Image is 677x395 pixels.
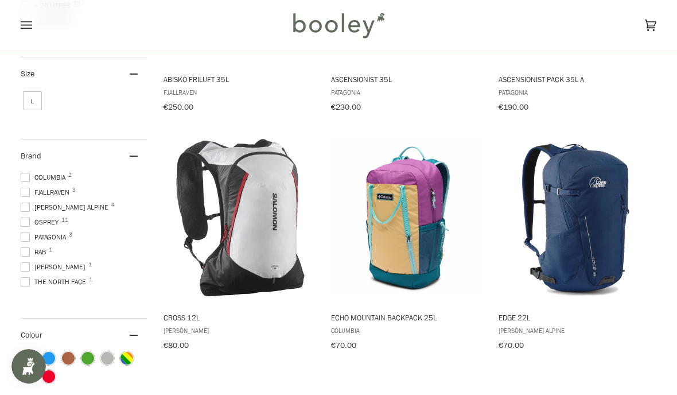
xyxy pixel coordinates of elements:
[331,102,361,113] span: €230.00
[68,172,72,178] span: 2
[331,326,485,335] span: Columbia
[21,330,51,340] span: Colour
[162,139,319,296] img: Salomon Cross 12L Black / White / High Risk Red - Booley Galway
[499,102,528,113] span: €190.00
[331,340,356,351] span: €70.00
[164,74,317,84] span: Abisko Friluft 35L
[101,352,114,365] span: Colour: Grey
[11,349,46,384] iframe: Button to open loyalty program pop-up
[111,202,115,208] span: 4
[21,217,62,227] span: Osprey
[81,352,94,365] span: Colour: Green
[49,247,52,253] span: 1
[497,139,654,296] img: Lowe Alpine Edge 22L Cadet Blue - Booley Galway
[499,87,652,97] span: Patagonia
[72,187,76,193] span: 3
[42,370,55,383] span: Colour: Red
[21,68,34,79] span: Size
[164,326,317,335] span: [PERSON_NAME]
[162,131,319,354] a: Cross 12L
[497,131,654,354] a: Edge 22L
[499,74,652,84] span: Ascensionist Pack 35L A
[42,352,55,365] span: Colour: Blue
[499,312,652,323] span: Edge 22L
[499,340,524,351] span: €70.00
[21,232,69,242] span: Patagonia
[164,87,317,97] span: Fjallraven
[164,340,189,351] span: €80.00
[89,277,92,282] span: 1
[499,326,652,335] span: [PERSON_NAME] Alpine
[329,131,487,354] a: Echo Mountain Backpack 25L
[69,232,72,238] span: 3
[61,217,68,223] span: 11
[21,262,89,272] span: [PERSON_NAME]
[21,172,69,183] span: Columbia
[21,277,90,287] span: The North Face
[331,74,485,84] span: Ascensionist 35L
[331,312,485,323] span: Echo Mountain Backpack 25L
[88,262,92,268] span: 1
[164,102,193,113] span: €250.00
[23,91,42,110] span: Size: L
[62,352,75,365] span: Colour: Brown
[288,9,388,42] img: Booley
[21,202,112,212] span: [PERSON_NAME] Alpine
[331,87,485,97] span: Patagonia
[329,139,487,296] img: Columbia Echo Mountain Backpack 25LRazzle / River Blue / Sand Dune - Booley Galway
[21,187,73,197] span: Fjallraven
[21,247,49,257] span: Rab
[164,312,317,323] span: Cross 12L
[21,150,41,161] span: Brand
[120,352,133,365] span: Colour: Multicolour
